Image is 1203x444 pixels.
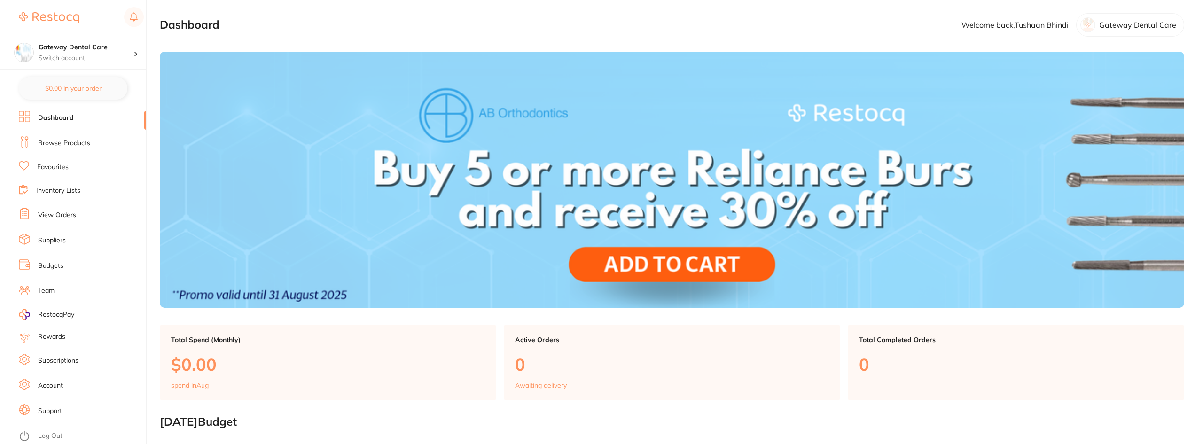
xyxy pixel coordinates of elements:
[859,336,1173,343] p: Total Completed Orders
[859,355,1173,374] p: 0
[19,309,74,320] a: RestocqPay
[19,7,79,29] a: Restocq Logo
[848,325,1184,401] a: Total Completed Orders0
[961,21,1069,29] p: Welcome back, Tushaan Bhindi
[39,43,133,52] h4: Gateway Dental Care
[38,406,62,416] a: Support
[19,12,79,23] img: Restocq Logo
[38,286,55,296] a: Team
[38,381,63,390] a: Account
[515,382,567,389] p: Awaiting delivery
[38,210,76,220] a: View Orders
[38,332,65,342] a: Rewards
[171,336,485,343] p: Total Spend (Monthly)
[19,77,127,100] button: $0.00 in your order
[39,54,133,63] p: Switch account
[36,186,80,195] a: Inventory Lists
[38,113,74,123] a: Dashboard
[19,309,30,320] img: RestocqPay
[15,43,33,62] img: Gateway Dental Care
[38,431,62,441] a: Log Out
[504,325,840,401] a: Active Orders0Awaiting delivery
[515,336,829,343] p: Active Orders
[160,325,496,401] a: Total Spend (Monthly)$0.00spend inAug
[171,382,209,389] p: spend in Aug
[160,415,1184,428] h2: [DATE] Budget
[160,52,1184,308] img: Dashboard
[38,261,63,271] a: Budgets
[37,163,69,172] a: Favourites
[515,355,829,374] p: 0
[38,236,66,245] a: Suppliers
[171,355,485,374] p: $0.00
[19,429,143,444] button: Log Out
[38,139,90,148] a: Browse Products
[38,356,78,366] a: Subscriptions
[1099,21,1176,29] p: Gateway Dental Care
[38,310,74,319] span: RestocqPay
[160,18,219,31] h2: Dashboard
